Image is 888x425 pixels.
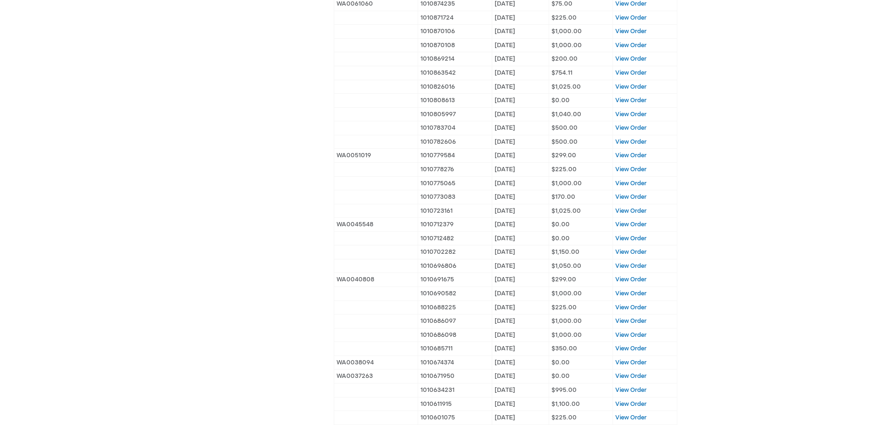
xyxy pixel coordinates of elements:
td: 1010863542 [418,66,492,80]
span: $995.00 [551,386,577,394]
a: View Order [615,166,647,173]
a: View Order [615,359,647,366]
span: $1,000.00 [551,28,582,35]
td: 1010826016 [418,80,492,94]
td: 1010808613 [418,94,492,108]
a: View Order [615,69,647,77]
a: View Order [615,55,647,63]
span: $1,150.00 [551,248,579,256]
td: [DATE] [492,314,549,328]
a: View Order [615,317,647,325]
span: View Order [615,83,647,91]
td: 1010691675 [418,273,492,287]
td: [DATE] [492,66,549,80]
td: 1010712482 [418,231,492,245]
span: $1,100.00 [551,400,580,408]
td: [DATE] [492,121,549,135]
td: 1010871724 [418,11,492,25]
span: $350.00 [551,345,577,352]
a: View Order [615,386,647,394]
span: $170.00 [551,193,575,201]
td: [DATE] [492,25,549,39]
span: $0.00 [551,235,570,242]
td: 1010702282 [418,245,492,259]
a: View Order [615,262,647,270]
td: 1010690582 [418,287,492,301]
td: [DATE] [492,52,549,66]
td: [DATE] [492,342,549,356]
span: $1,025.00 [551,207,581,215]
td: 1010685711 [418,342,492,356]
td: [DATE] [492,245,549,259]
span: $0.00 [551,359,570,366]
span: $225.00 [551,166,577,173]
a: View Order [615,304,647,311]
td: [DATE] [492,411,549,425]
td: [DATE] [492,176,549,190]
span: $1,040.00 [551,111,581,118]
a: View Order [615,372,647,380]
td: 1010783704 [418,121,492,135]
span: View Order [615,248,647,256]
td: [DATE] [492,369,549,383]
td: 1010778276 [418,162,492,176]
a: View Order [615,97,647,104]
span: $299.00 [551,152,576,159]
a: View Order [615,180,647,187]
td: 1010712379 [418,218,492,232]
td: WA0040808 [334,273,418,287]
td: 1010601075 [418,411,492,425]
td: 1010686098 [418,328,492,342]
a: View Order [615,138,647,146]
a: View Order [615,345,647,352]
td: 1010870108 [418,38,492,52]
td: [DATE] [492,38,549,52]
td: 1010611915 [418,397,492,411]
td: 1010870106 [418,25,492,39]
span: $1,000.00 [551,290,582,297]
span: $200.00 [551,55,578,63]
span: View Order [615,111,647,118]
a: View Order [615,276,647,283]
td: [DATE] [492,287,549,301]
td: 1010674374 [418,355,492,369]
td: [DATE] [492,300,549,314]
a: View Order [615,414,647,421]
a: View Order [615,14,647,21]
td: 1010869214 [418,52,492,66]
td: 1010634231 [418,383,492,397]
td: 1010782606 [418,135,492,149]
a: View Order [615,193,647,201]
td: WA0051019 [334,149,418,163]
a: View Order [615,124,647,132]
span: $1,000.00 [551,317,582,325]
span: $0.00 [551,372,570,380]
td: 1010775065 [418,176,492,190]
a: View Order [615,331,647,339]
td: [DATE] [492,149,549,163]
td: 1010779584 [418,149,492,163]
span: $1,000.00 [551,331,582,339]
td: 1010723161 [418,204,492,218]
td: 1010696806 [418,259,492,273]
span: View Order [615,28,647,35]
span: $754.11 [551,69,572,77]
a: View Order [615,290,647,297]
a: View Order [615,221,647,228]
